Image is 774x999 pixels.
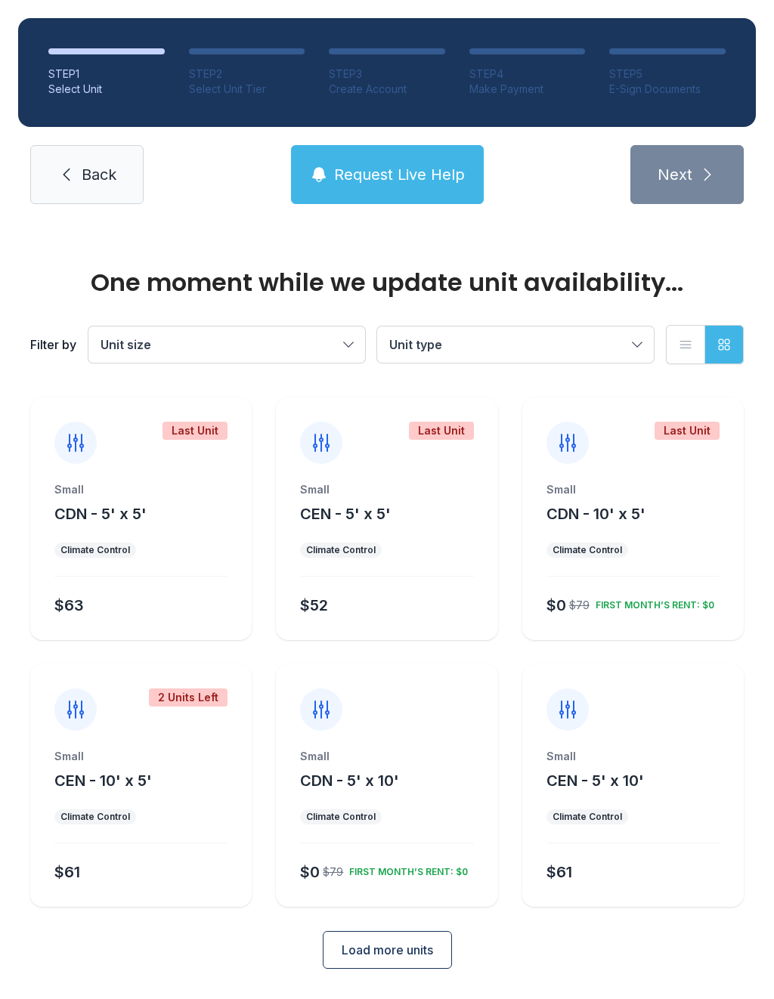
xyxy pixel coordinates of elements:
button: CEN - 5' x 10' [546,770,644,791]
button: Unit size [88,326,365,363]
div: $79 [569,598,590,613]
div: Small [300,482,473,497]
div: Last Unit [655,422,720,440]
div: Select Unit Tier [189,82,305,97]
button: CDN - 10' x 5' [546,503,646,524]
div: Climate Control [553,544,622,556]
div: Small [546,749,720,764]
div: Select Unit [48,82,165,97]
div: One moment while we update unit availability... [30,271,744,295]
div: $52 [300,595,328,616]
button: CEN - 5' x 5' [300,503,391,524]
div: FIRST MONTH’S RENT: $0 [590,593,714,611]
div: Create Account [329,82,445,97]
div: $63 [54,595,84,616]
span: CEN - 10' x 5' [54,772,152,790]
span: Next [658,164,692,185]
span: Unit type [389,337,442,352]
div: Make Payment [469,82,586,97]
div: $61 [54,861,80,883]
button: CEN - 10' x 5' [54,770,152,791]
div: Last Unit [163,422,228,440]
span: Unit size [101,337,151,352]
span: CEN - 5' x 5' [300,505,391,523]
div: $79 [323,864,343,880]
span: CDN - 5' x 10' [300,772,399,790]
div: Small [546,482,720,497]
div: Small [54,749,228,764]
div: STEP 4 [469,66,586,82]
div: STEP 1 [48,66,165,82]
div: Filter by [30,336,76,354]
div: $0 [300,861,320,883]
div: Climate Control [60,544,130,556]
span: CDN - 10' x 5' [546,505,646,523]
div: Climate Control [306,811,376,823]
div: STEP 3 [329,66,445,82]
button: CDN - 5' x 5' [54,503,147,524]
button: Unit type [377,326,654,363]
div: Climate Control [306,544,376,556]
div: E-Sign Documents [609,82,726,97]
div: Small [54,482,228,497]
button: CDN - 5' x 10' [300,770,399,791]
div: $0 [546,595,566,616]
div: STEP 5 [609,66,726,82]
div: Last Unit [409,422,474,440]
span: Request Live Help [334,164,465,185]
span: Back [82,164,116,185]
div: 2 Units Left [149,688,228,707]
div: Climate Control [60,811,130,823]
div: $61 [546,861,572,883]
span: CDN - 5' x 5' [54,505,147,523]
div: Small [300,749,473,764]
div: Climate Control [553,811,622,823]
div: FIRST MONTH’S RENT: $0 [343,860,468,878]
span: Load more units [342,941,433,959]
div: STEP 2 [189,66,305,82]
span: CEN - 5' x 10' [546,772,644,790]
